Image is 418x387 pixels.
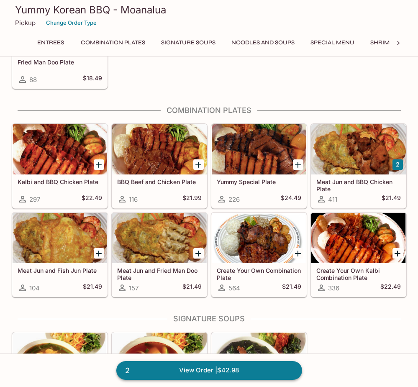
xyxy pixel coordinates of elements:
h4: Signature Soups [12,314,407,323]
a: Meat Jun and Fried Man Doo Plate157$21.49 [112,213,207,297]
p: Pickup [15,19,36,27]
div: Meat Jun and Fried Man Doo Plate [112,213,207,263]
span: 226 [228,195,240,203]
span: 411 [328,195,337,203]
span: 157 [129,284,138,292]
button: Add Yummy Special Plate [293,159,303,170]
a: Yummy Special Plate226$24.49 [211,124,307,208]
div: Yook Gae Jang [13,333,107,383]
h3: Yummy Korean BBQ - Moanalua [15,3,403,16]
span: 116 [129,195,138,203]
h5: BBQ Beef and Chicken Plate [117,178,202,185]
h5: $18.49 [83,74,102,85]
button: Combination Plates [76,37,150,49]
h5: Meat Jun and BBQ Chicken Plate [316,178,401,192]
span: 2 [120,365,135,377]
button: Noodles and Soups [227,37,299,49]
a: Create Your Own Combination Plate564$21.49 [211,213,307,297]
h5: Meat Jun and Fried Man Doo Plate [117,267,202,281]
span: 104 [29,284,40,292]
h5: Create Your Own Kalbi Combination Plate [316,267,401,281]
button: Entrees [32,37,69,49]
div: BBQ Beef and Chicken Plate [112,124,207,174]
h5: $21.49 [382,194,401,204]
div: Seaweed Soup [212,333,306,383]
div: Meat Jun and Fish Jun Plate [13,213,107,263]
div: Tofu Soup [112,333,207,383]
div: Meat Jun and BBQ Chicken Plate [311,124,406,174]
a: Create Your Own Kalbi Combination Plate336$22.49 [311,213,406,297]
a: 2View Order |$42.98 [116,361,302,379]
h5: Meat Jun and Fish Jun Plate [18,267,102,274]
button: Add Kalbi and BBQ Chicken Plate [94,159,104,170]
span: 297 [29,195,40,203]
button: Special Menu [306,37,359,49]
button: Add Create Your Own Combination Plate [293,248,303,259]
h5: Yummy Special Plate [217,178,301,185]
h5: $24.49 [281,194,301,204]
h5: Fried Man Doo Plate [18,59,102,66]
div: Create Your Own Combination Plate [212,213,306,263]
a: BBQ Beef and Chicken Plate116$21.99 [112,124,207,208]
button: Add Meat Jun and BBQ Chicken Plate [392,159,403,170]
div: Kalbi and BBQ Chicken Plate [13,124,107,174]
h5: $22.49 [380,283,401,293]
a: Meat Jun and BBQ Chicken Plate411$21.49 [311,124,406,208]
h5: Kalbi and BBQ Chicken Plate [18,178,102,185]
h5: $21.99 [182,194,202,204]
h4: Combination Plates [12,106,407,115]
span: 88 [29,76,37,84]
button: Add Meat Jun and Fish Jun Plate [94,248,104,259]
div: Yummy Special Plate [212,124,306,174]
button: Add BBQ Beef and Chicken Plate [193,159,204,170]
h5: $21.49 [83,283,102,293]
div: Create Your Own Kalbi Combination Plate [311,213,406,263]
button: Signature Soups [156,37,220,49]
button: Change Order Type [42,16,100,29]
span: 336 [328,284,339,292]
h5: $22.49 [82,194,102,204]
button: Add Create Your Own Kalbi Combination Plate [392,248,403,259]
h5: Create Your Own Combination Plate [217,267,301,281]
button: Add Meat Jun and Fried Man Doo Plate [193,248,204,259]
a: Kalbi and BBQ Chicken Plate297$22.49 [12,124,108,208]
h5: $21.49 [182,283,202,293]
span: 564 [228,284,240,292]
h5: $21.49 [282,283,301,293]
a: Meat Jun and Fish Jun Plate104$21.49 [12,213,108,297]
